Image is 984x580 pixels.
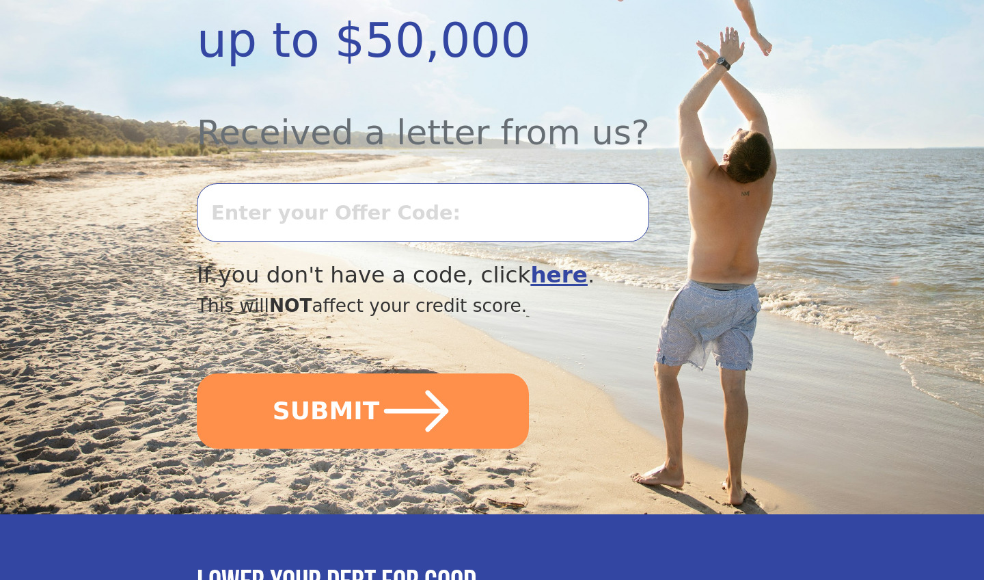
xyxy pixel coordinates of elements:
[197,183,649,242] input: Enter your Offer Code:
[269,295,312,316] span: NOT
[197,373,529,449] button: SUBMIT
[197,292,698,319] div: This will affect your credit score.
[530,262,588,288] a: here
[197,76,698,159] div: Received a letter from us?
[197,259,698,292] div: If you don't have a code, click .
